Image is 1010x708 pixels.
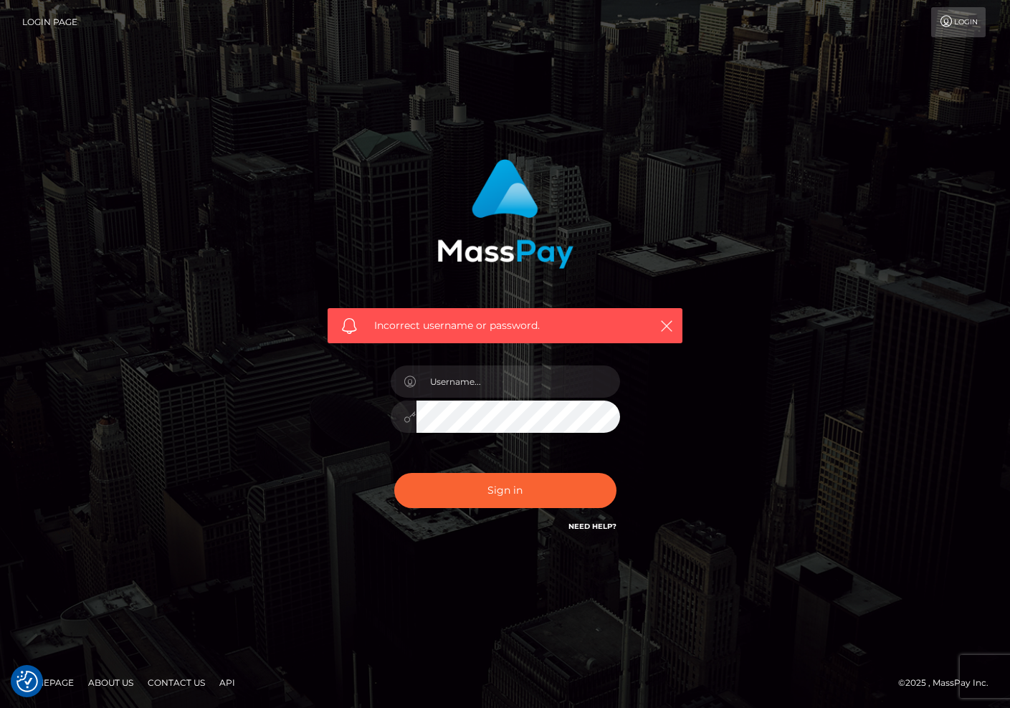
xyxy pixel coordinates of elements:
[22,7,77,37] a: Login Page
[16,671,80,694] a: Homepage
[437,159,573,269] img: MassPay Login
[142,671,211,694] a: Contact Us
[16,671,38,692] img: Revisit consent button
[898,675,999,691] div: © 2025 , MassPay Inc.
[416,365,620,398] input: Username...
[374,318,636,333] span: Incorrect username or password.
[214,671,241,694] a: API
[568,522,616,531] a: Need Help?
[931,7,986,37] a: Login
[16,671,38,692] button: Consent Preferences
[394,473,616,508] button: Sign in
[82,671,139,694] a: About Us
